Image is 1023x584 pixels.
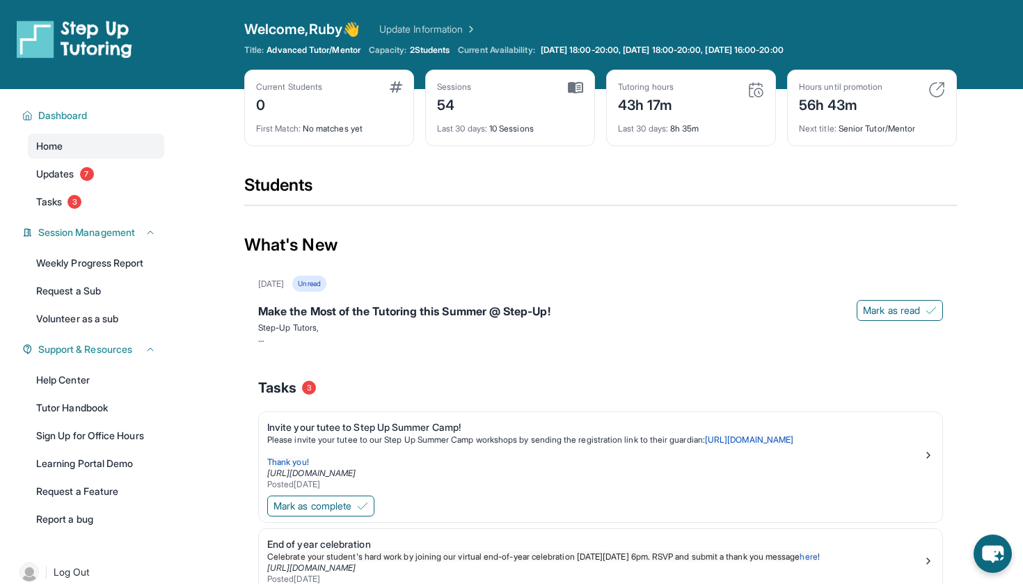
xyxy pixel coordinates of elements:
span: Home [36,139,63,153]
a: [URL][DOMAIN_NAME] [267,562,356,573]
span: Log Out [54,565,90,579]
a: Report a bug [28,507,164,532]
span: 3 [302,381,316,395]
img: Mark as complete [357,500,368,512]
div: What's New [244,214,957,276]
span: Updates [36,167,74,181]
img: Mark as read [926,305,937,316]
img: card [928,81,945,98]
span: Mark as complete [273,499,351,513]
div: Hours until promotion [799,81,882,93]
button: Support & Resources [33,342,156,356]
span: Welcome, Ruby 👋 [244,19,360,39]
span: Dashboard [38,109,88,123]
p: ! [267,551,923,562]
a: Tasks3 [28,189,164,214]
span: Tasks [36,195,62,209]
span: Title: [244,45,264,56]
p: Step-Up Tutors, [258,322,943,333]
span: Support & Resources [38,342,132,356]
div: Senior Tutor/Mentor [799,115,945,134]
span: Next title : [799,123,836,134]
img: card [390,81,402,93]
span: Last 30 days : [437,123,487,134]
a: [URL][DOMAIN_NAME] [267,468,356,478]
a: [DATE] 18:00-20:00, [DATE] 18:00-20:00, [DATE] 16:00-20:00 [538,45,786,56]
div: 8h 35m [618,115,764,134]
div: Current Students [256,81,322,93]
span: 2 Students [410,45,450,56]
span: Advanced Tutor/Mentor [267,45,360,56]
div: [DATE] [258,278,284,290]
div: 54 [437,93,472,115]
a: Volunteer as a sub [28,306,164,331]
span: | [45,564,48,581]
a: Learning Portal Demo [28,451,164,476]
span: Last 30 days : [618,123,668,134]
a: Home [28,134,164,159]
a: Sign Up for Office Hours [28,423,164,448]
a: Tutor Handbook [28,395,164,420]
a: Help Center [28,368,164,393]
button: Mark as complete [267,496,374,516]
p: Please invite your tutee to our Step Up Summer Camp workshops by sending the registration link to... [267,434,923,445]
div: 10 Sessions [437,115,583,134]
img: user-img [19,562,39,582]
span: 3 [68,195,81,209]
div: End of year celebration [267,537,923,551]
button: Dashboard [33,109,156,123]
img: card [568,81,583,94]
button: chat-button [974,535,1012,573]
div: Sessions [437,81,472,93]
span: [DATE] 18:00-20:00, [DATE] 18:00-20:00, [DATE] 16:00-20:00 [541,45,784,56]
span: Celebrate your student's hard work by joining our virtual end-of-year celebration [DATE][DATE] 6p... [267,551,800,562]
div: Tutoring hours [618,81,674,93]
div: Unread [292,276,326,292]
button: Session Management [33,226,156,239]
span: Current Availability: [458,45,534,56]
span: 7 [80,167,94,181]
div: 43h 17m [618,93,674,115]
button: Mark as read [857,300,943,321]
div: Posted [DATE] [267,479,923,490]
div: Invite your tutee to Step Up Summer Camp! [267,420,923,434]
span: Session Management [38,226,135,239]
div: No matches yet [256,115,402,134]
a: Request a Sub [28,278,164,303]
div: Make the Most of the Tutoring this Summer @ Step-Up! [258,303,943,322]
img: Chevron Right [463,22,477,36]
span: Mark as read [863,303,920,317]
a: Weekly Progress Report [28,251,164,276]
img: card [747,81,764,98]
a: Update Information [379,22,477,36]
div: 56h 43m [799,93,882,115]
a: [URL][DOMAIN_NAME] [705,434,793,445]
div: 0 [256,93,322,115]
img: logo [17,19,132,58]
span: Thank you! [267,457,309,467]
a: here [800,551,817,562]
span: Capacity: [369,45,407,56]
div: Students [244,174,957,205]
a: Updates7 [28,161,164,187]
span: Tasks [258,378,296,397]
a: Request a Feature [28,479,164,504]
a: Invite your tutee to Step Up Summer Camp!Please invite your tutee to our Step Up Summer Camp work... [259,412,942,493]
span: First Match : [256,123,301,134]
